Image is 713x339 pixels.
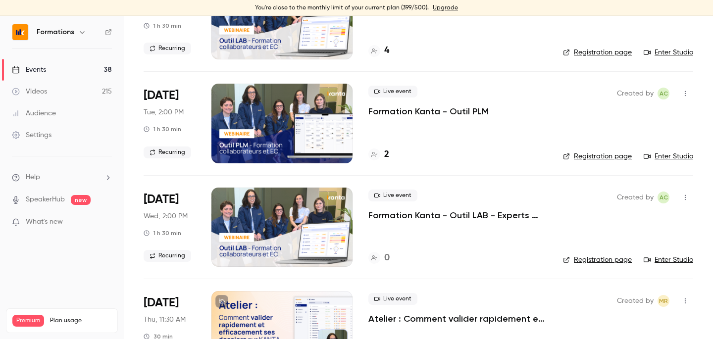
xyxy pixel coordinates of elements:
a: Registration page [563,255,632,265]
a: Upgrade [433,4,458,12]
span: Recurring [144,43,191,54]
img: Formations [12,24,28,40]
span: Wed, 2:00 PM [144,211,188,221]
a: Atelier : Comment valider rapidement et efficacement ses dossiers sur [PERSON_NAME] [368,313,547,325]
span: Live event [368,86,417,97]
div: Oct 22 Wed, 2:00 PM (Europe/Paris) [144,188,196,267]
a: Enter Studio [644,151,693,161]
a: Formation Kanta - Outil LAB - Experts Comptables & Collaborateurs [368,209,547,221]
span: Tue, 2:00 PM [144,107,184,117]
span: AC [660,88,668,99]
span: [DATE] [144,295,179,311]
div: 1 h 30 min [144,229,181,237]
iframe: Noticeable Trigger [100,218,112,227]
span: [DATE] [144,88,179,103]
span: Created by [617,88,654,99]
span: Recurring [144,250,191,262]
div: Settings [12,130,51,140]
h4: 4 [384,44,389,57]
div: Audience [12,108,56,118]
h4: 0 [384,251,390,265]
span: What's new [26,217,63,227]
a: Enter Studio [644,255,693,265]
div: 1 h 30 min [144,125,181,133]
a: 4 [368,44,389,57]
a: Formation Kanta - Outil PLM [368,105,489,117]
div: Videos [12,87,47,97]
span: Premium [12,315,44,327]
span: Thu, 11:30 AM [144,315,186,325]
h4: 2 [384,148,389,161]
a: Registration page [563,48,632,57]
span: Anaïs Cachelou [658,192,669,203]
div: 1 h 30 min [144,22,181,30]
span: new [71,195,91,205]
div: Events [12,65,46,75]
a: Registration page [563,151,632,161]
a: SpeakerHub [26,194,65,205]
span: Marion Roquet [658,295,669,307]
span: Created by [617,192,654,203]
h6: Formations [37,27,74,37]
span: Help [26,172,40,183]
span: Live event [368,190,417,201]
span: Plan usage [50,317,111,325]
span: Created by [617,295,654,307]
span: Recurring [144,146,191,158]
span: MR [659,295,668,307]
span: AC [660,192,668,203]
a: 2 [368,148,389,161]
div: Oct 21 Tue, 2:00 PM (Europe/Paris) [144,84,196,163]
a: 0 [368,251,390,265]
span: Live event [368,293,417,305]
span: Anaïs Cachelou [658,88,669,99]
a: Enter Studio [644,48,693,57]
span: [DATE] [144,192,179,207]
li: help-dropdown-opener [12,172,112,183]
